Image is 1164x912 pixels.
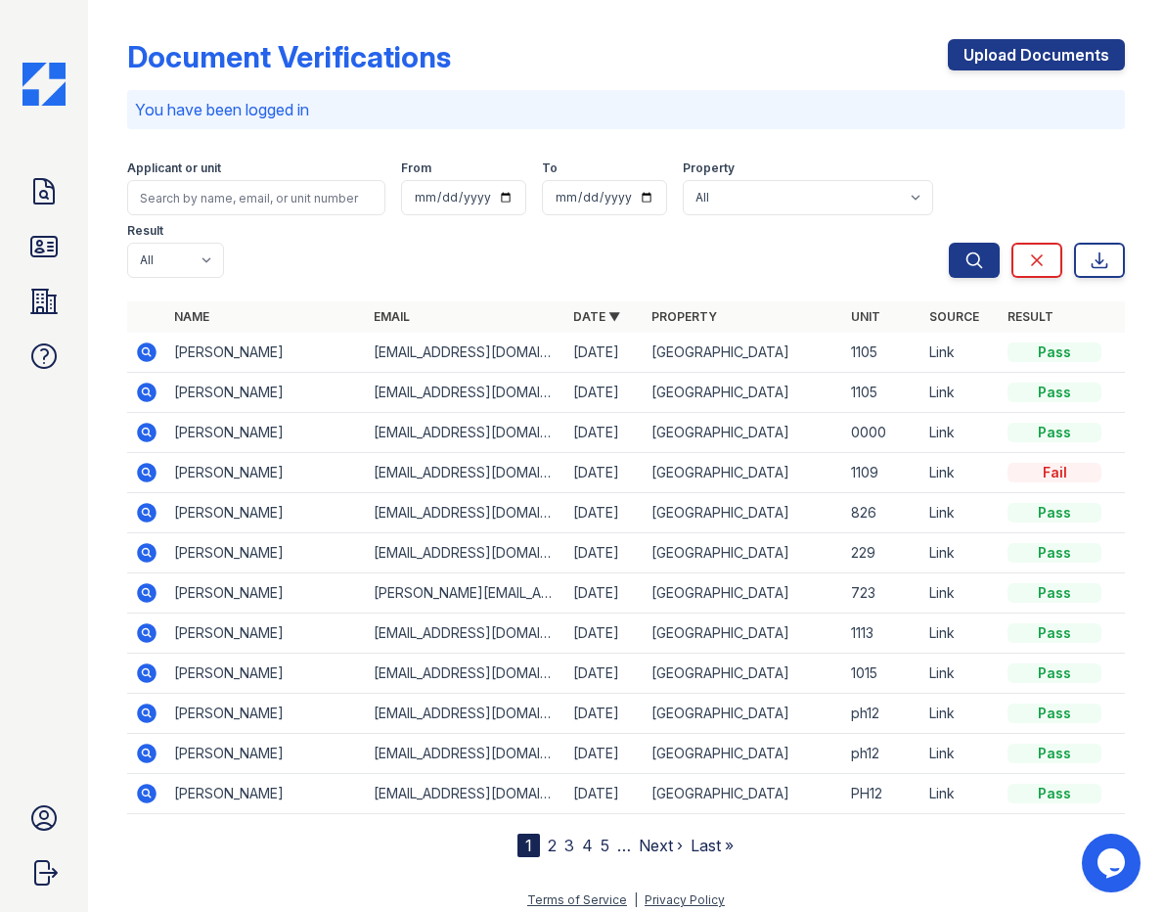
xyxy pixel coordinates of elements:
[1007,309,1053,324] a: Result
[644,694,843,734] td: [GEOGRAPHIC_DATA]
[601,836,609,855] a: 5
[843,413,921,453] td: 0000
[366,774,565,814] td: [EMAIL_ADDRESS][DOMAIN_NAME]
[374,309,410,324] a: Email
[651,309,717,324] a: Property
[644,774,843,814] td: [GEOGRAPHIC_DATA]
[166,333,366,373] td: [PERSON_NAME]
[683,160,735,176] label: Property
[1007,744,1101,763] div: Pass
[166,573,366,614] td: [PERSON_NAME]
[644,573,843,614] td: [GEOGRAPHIC_DATA]
[921,493,1000,533] td: Link
[851,309,880,324] a: Unit
[366,373,565,413] td: [EMAIL_ADDRESS][DOMAIN_NAME]
[843,573,921,614] td: 723
[644,453,843,493] td: [GEOGRAPHIC_DATA]
[366,333,565,373] td: [EMAIL_ADDRESS][DOMAIN_NAME]
[565,573,644,614] td: [DATE]
[366,493,565,533] td: [EMAIL_ADDRESS][DOMAIN_NAME]
[634,892,638,907] div: |
[645,892,725,907] a: Privacy Policy
[921,654,1000,694] td: Link
[843,333,921,373] td: 1105
[644,373,843,413] td: [GEOGRAPHIC_DATA]
[644,333,843,373] td: [GEOGRAPHIC_DATA]
[127,223,163,239] label: Result
[921,453,1000,493] td: Link
[1007,663,1101,683] div: Pass
[921,413,1000,453] td: Link
[921,333,1000,373] td: Link
[166,373,366,413] td: [PERSON_NAME]
[1082,834,1144,892] iframe: chat widget
[843,734,921,774] td: ph12
[366,573,565,614] td: [PERSON_NAME][EMAIL_ADDRESS][DOMAIN_NAME]
[644,493,843,533] td: [GEOGRAPHIC_DATA]
[542,160,558,176] label: To
[127,39,451,74] div: Document Verifications
[565,734,644,774] td: [DATE]
[843,453,921,493] td: 1109
[565,333,644,373] td: [DATE]
[843,614,921,654] td: 1113
[1007,463,1101,482] div: Fail
[517,834,540,857] div: 1
[564,836,574,855] a: 3
[366,614,565,654] td: [EMAIL_ADDRESS][DOMAIN_NAME]
[1007,583,1101,603] div: Pass
[639,836,683,855] a: Next ›
[644,533,843,573] td: [GEOGRAPHIC_DATA]
[1007,623,1101,643] div: Pass
[948,39,1125,70] a: Upload Documents
[366,533,565,573] td: [EMAIL_ADDRESS][DOMAIN_NAME]
[565,453,644,493] td: [DATE]
[843,493,921,533] td: 826
[565,373,644,413] td: [DATE]
[843,774,921,814] td: PH12
[366,413,565,453] td: [EMAIL_ADDRESS][DOMAIN_NAME]
[166,774,366,814] td: [PERSON_NAME]
[921,774,1000,814] td: Link
[921,614,1000,654] td: Link
[565,533,644,573] td: [DATE]
[166,413,366,453] td: [PERSON_NAME]
[1007,543,1101,563] div: Pass
[1007,704,1101,723] div: Pass
[843,694,921,734] td: ph12
[565,694,644,734] td: [DATE]
[366,453,565,493] td: [EMAIL_ADDRESS][DOMAIN_NAME]
[166,533,366,573] td: [PERSON_NAME]
[1007,784,1101,803] div: Pass
[548,836,557,855] a: 2
[565,654,644,694] td: [DATE]
[166,453,366,493] td: [PERSON_NAME]
[166,614,366,654] td: [PERSON_NAME]
[1007,342,1101,362] div: Pass
[1007,503,1101,523] div: Pass
[929,309,979,324] a: Source
[582,836,593,855] a: 4
[127,180,385,215] input: Search by name, email, or unit number
[366,734,565,774] td: [EMAIL_ADDRESS][DOMAIN_NAME]
[166,654,366,694] td: [PERSON_NAME]
[921,694,1000,734] td: Link
[22,63,66,106] img: CE_Icon_Blue-c292c112584629df590d857e76928e9f676e5b41ef8f769ba2f05ee15b207248.png
[573,309,620,324] a: Date ▼
[644,413,843,453] td: [GEOGRAPHIC_DATA]
[644,614,843,654] td: [GEOGRAPHIC_DATA]
[166,694,366,734] td: [PERSON_NAME]
[644,654,843,694] td: [GEOGRAPHIC_DATA]
[617,834,631,857] span: …
[366,694,565,734] td: [EMAIL_ADDRESS][DOMAIN_NAME]
[921,573,1000,614] td: Link
[401,160,431,176] label: From
[921,373,1000,413] td: Link
[843,654,921,694] td: 1015
[565,614,644,654] td: [DATE]
[127,160,221,176] label: Applicant or unit
[135,98,1117,121] p: You have been logged in
[166,734,366,774] td: [PERSON_NAME]
[174,309,209,324] a: Name
[644,734,843,774] td: [GEOGRAPHIC_DATA]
